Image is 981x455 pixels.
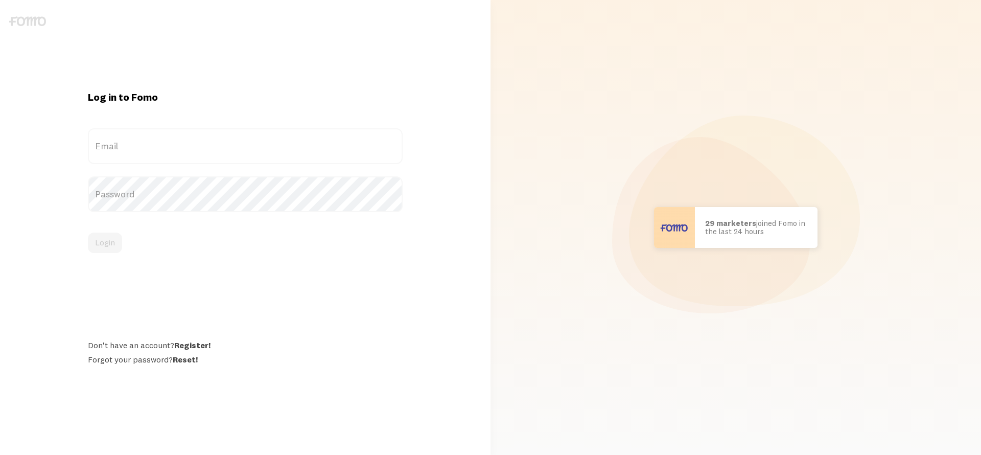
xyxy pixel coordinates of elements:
b: 29 marketers [705,218,756,228]
div: Forgot your password? [88,354,403,365]
a: Register! [174,340,211,350]
img: fomo-logo-gray-b99e0e8ada9f9040e2984d0d95b3b12da0074ffd48d1e5cb62ac37fc77b0b268.svg [9,16,46,26]
label: Email [88,128,403,164]
div: Don't have an account? [88,340,403,350]
h1: Log in to Fomo [88,90,403,104]
a: Reset! [173,354,198,365]
label: Password [88,176,403,212]
img: User avatar [654,207,695,248]
p: joined Fomo in the last 24 hours [705,219,807,236]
